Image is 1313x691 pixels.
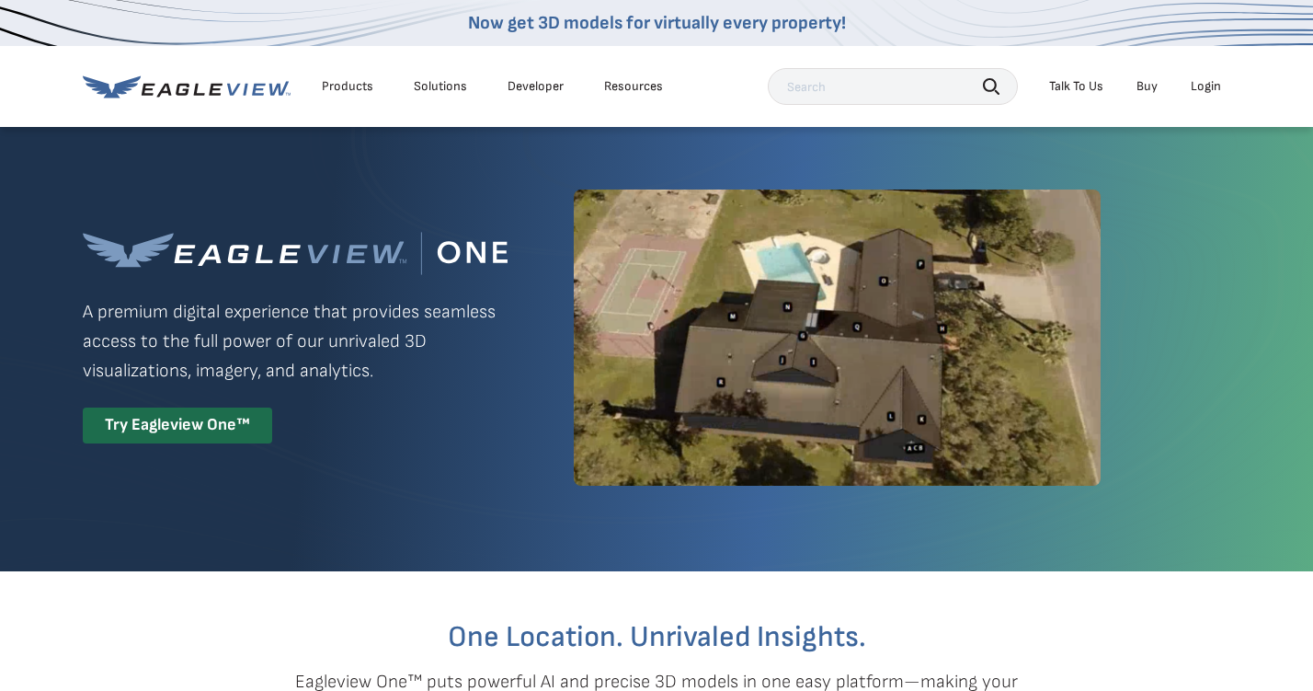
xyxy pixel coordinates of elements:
div: Resources [604,78,663,95]
div: Products [322,78,373,95]
div: Try Eagleview One™ [83,408,272,443]
div: Login [1191,78,1221,95]
a: Now get 3D models for virtually every property! [468,12,846,34]
input: Search [768,68,1018,105]
div: Talk To Us [1049,78,1103,95]
h2: One Location. Unrivaled Insights. [97,623,1216,652]
div: Solutions [414,78,467,95]
a: Developer [508,78,564,95]
a: Buy [1136,78,1158,95]
img: Eagleview One™ [83,232,508,275]
p: A premium digital experience that provides seamless access to the full power of our unrivaled 3D ... [83,297,508,386]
